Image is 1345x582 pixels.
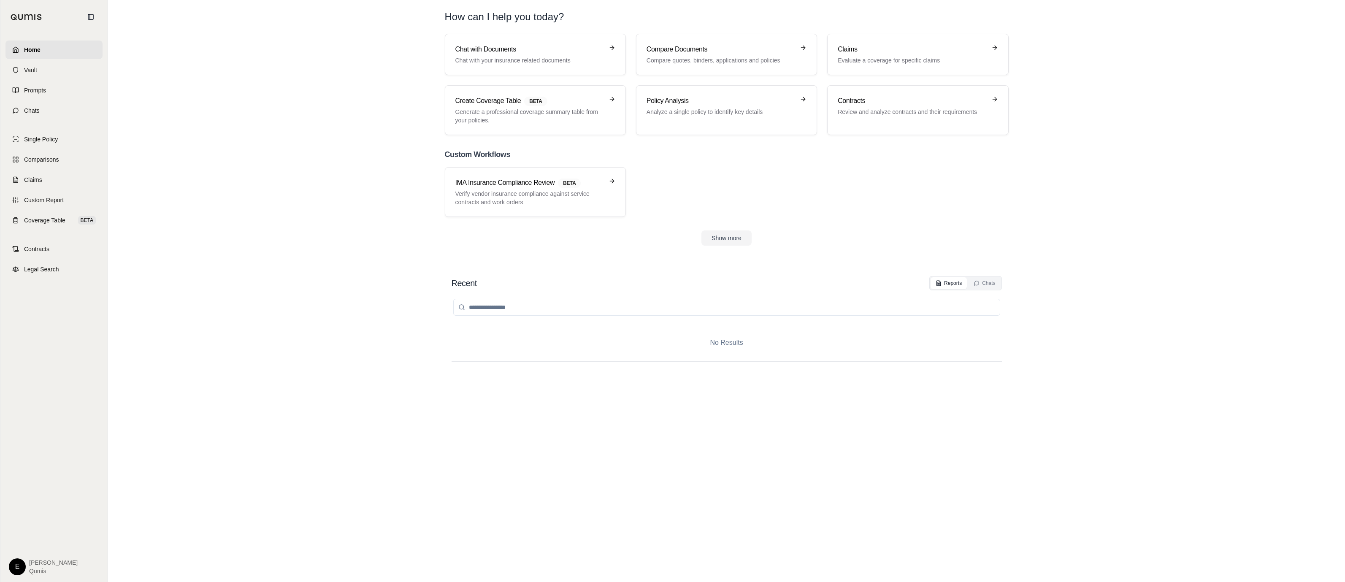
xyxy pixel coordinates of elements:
span: Claims [24,176,42,184]
span: Single Policy [24,135,58,143]
a: Policy AnalysisAnalyze a single policy to identify key details [636,85,817,135]
span: Vault [24,66,37,74]
div: Reports [936,280,962,287]
a: Comparisons [5,150,103,169]
div: E [9,558,26,575]
span: Chats [24,106,40,115]
a: Vault [5,61,103,79]
span: Qumis [29,567,78,575]
a: Home [5,41,103,59]
h3: Policy Analysis [647,96,795,106]
h3: Chat with Documents [455,44,603,54]
div: Chats [974,280,995,287]
p: Verify vendor insurance compliance against service contracts and work orders [455,189,603,206]
a: Custom Report [5,191,103,209]
h2: Recent [452,277,477,289]
a: Prompts [5,81,103,100]
button: Show more [701,230,752,246]
span: BETA [558,179,581,188]
span: [PERSON_NAME] [29,558,78,567]
p: Generate a professional coverage summary table from your policies. [455,108,603,125]
span: BETA [78,216,96,225]
a: Create Coverage TableBETAGenerate a professional coverage summary table from your policies. [445,85,626,135]
button: Chats [969,277,1000,289]
h3: Compare Documents [647,44,795,54]
span: Home [24,46,41,54]
a: Single Policy [5,130,103,149]
p: Evaluate a coverage for specific claims [838,56,986,65]
h3: Create Coverage Table [455,96,603,106]
p: Chat with your insurance related documents [455,56,603,65]
a: Chats [5,101,103,120]
h3: IMA Insurance Compliance Review [455,178,603,188]
h3: Contracts [838,96,986,106]
a: Legal Search [5,260,103,279]
a: Contracts [5,240,103,258]
p: Analyze a single policy to identify key details [647,108,795,116]
a: ContractsReview and analyze contracts and their requirements [827,85,1008,135]
span: Custom Report [24,196,64,204]
button: Reports [931,277,967,289]
span: Contracts [24,245,49,253]
img: Qumis Logo [11,14,42,20]
span: Coverage Table [24,216,65,225]
h1: How can I help you today? [445,10,564,24]
span: BETA [524,97,547,106]
h3: Claims [838,44,986,54]
a: Claims [5,171,103,189]
p: Compare quotes, binders, applications and policies [647,56,795,65]
div: No Results [452,324,1002,361]
p: Review and analyze contracts and their requirements [838,108,986,116]
a: Compare DocumentsCompare quotes, binders, applications and policies [636,34,817,75]
span: Prompts [24,86,46,95]
a: Coverage TableBETA [5,211,103,230]
span: Legal Search [24,265,59,273]
h2: Custom Workflows [445,149,1009,160]
a: Chat with DocumentsChat with your insurance related documents [445,34,626,75]
a: IMA Insurance Compliance ReviewBETAVerify vendor insurance compliance against service contracts a... [445,167,626,217]
button: Collapse sidebar [84,10,97,24]
span: Comparisons [24,155,59,164]
a: ClaimsEvaluate a coverage for specific claims [827,34,1008,75]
